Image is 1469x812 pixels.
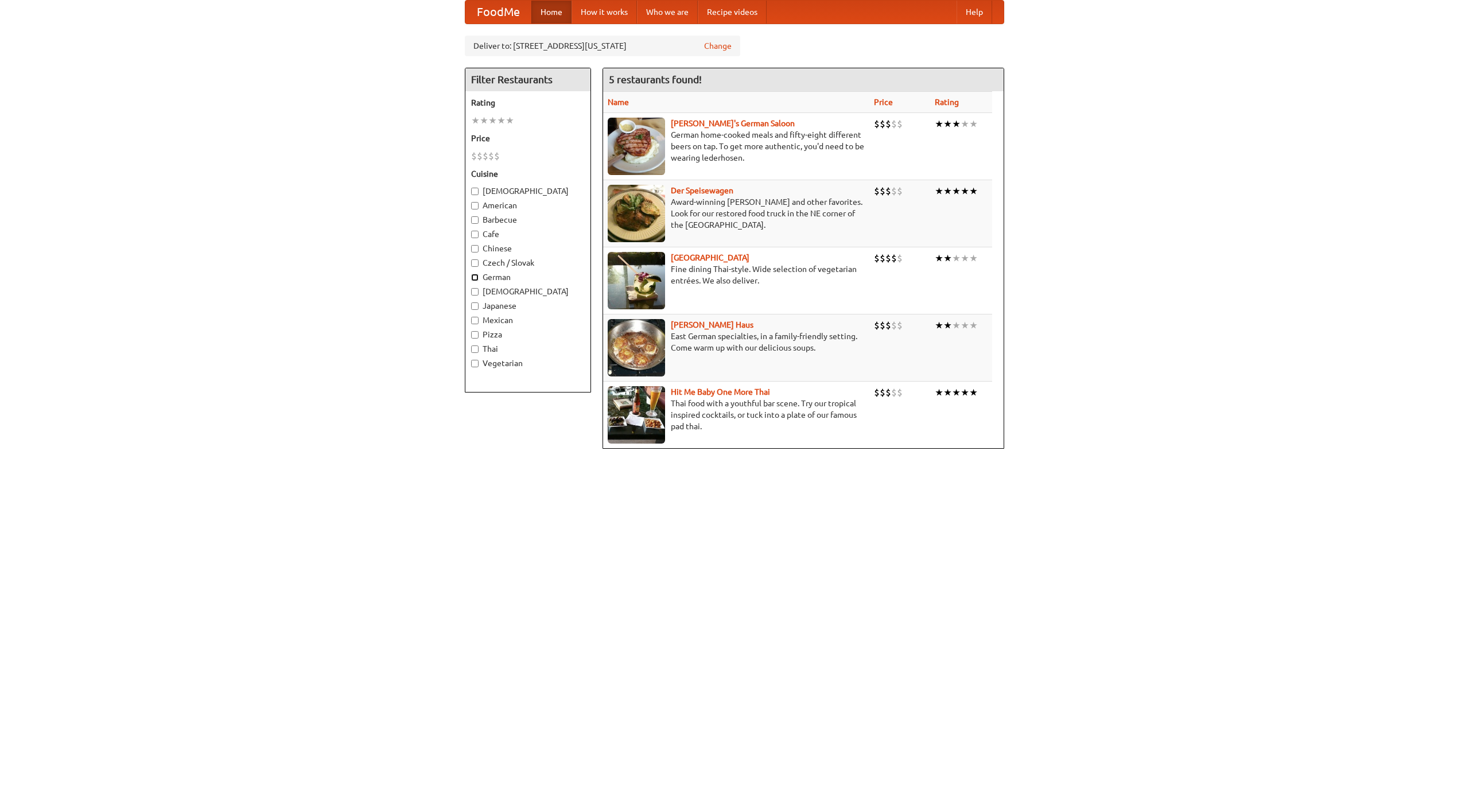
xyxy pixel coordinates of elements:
label: Barbecue [471,214,585,226]
a: [PERSON_NAME] Haus [671,320,753,329]
li: ★ [961,386,969,399]
li: $ [880,185,885,197]
li: ★ [943,319,952,332]
li: $ [880,386,885,399]
li: $ [471,150,477,162]
li: ★ [943,386,952,399]
li: $ [874,319,880,332]
label: Japanese [471,300,585,312]
li: $ [880,252,885,265]
li: $ [897,386,903,399]
label: Czech / Slovak [471,257,585,269]
li: ★ [480,114,488,127]
a: Name [608,98,629,107]
label: Pizza [471,329,585,340]
li: ★ [969,118,978,130]
a: Help [957,1,992,24]
a: Home [531,1,572,24]
img: babythai.jpg [608,386,665,444]
li: $ [891,185,897,197]
li: ★ [969,386,978,399]
input: Czech / Slovak [471,259,479,267]
li: $ [897,185,903,197]
li: ★ [961,252,969,265]
input: Mexican [471,317,479,324]
li: ★ [952,386,961,399]
li: $ [494,150,500,162]
input: Chinese [471,245,479,252]
li: $ [880,319,885,332]
input: Thai [471,345,479,353]
li: $ [874,185,880,197]
li: $ [874,386,880,399]
li: ★ [961,319,969,332]
li: $ [885,319,891,332]
label: Cafe [471,228,585,240]
p: Thai food with a youthful bar scene. Try our tropical inspired cocktails, or tuck into a plate of... [608,398,865,432]
input: [DEMOGRAPHIC_DATA] [471,188,479,195]
input: Pizza [471,331,479,339]
li: $ [891,252,897,265]
li: ★ [935,319,943,332]
li: $ [874,118,880,130]
li: ★ [952,319,961,332]
li: $ [891,319,897,332]
a: How it works [572,1,637,24]
img: speisewagen.jpg [608,185,665,242]
li: ★ [952,118,961,130]
p: East German specialties, in a family-friendly setting. Come warm up with our delicious soups. [608,331,865,353]
li: $ [885,185,891,197]
li: ★ [943,118,952,130]
a: [GEOGRAPHIC_DATA] [671,253,749,262]
a: Who we are [637,1,698,24]
ng-pluralize: 5 restaurants found! [609,74,702,85]
input: American [471,202,479,209]
a: Rating [935,98,959,107]
li: ★ [935,118,943,130]
li: ★ [935,185,943,197]
a: [PERSON_NAME]'s German Saloon [671,119,795,128]
li: $ [874,252,880,265]
li: ★ [497,114,506,127]
h5: Cuisine [471,168,585,180]
li: ★ [943,252,952,265]
input: Barbecue [471,216,479,224]
a: Hit Me Baby One More Thai [671,387,770,397]
li: ★ [952,252,961,265]
input: [DEMOGRAPHIC_DATA] [471,288,479,296]
label: Thai [471,343,585,355]
a: Price [874,98,893,107]
a: FoodMe [465,1,531,24]
li: ★ [935,386,943,399]
label: Chinese [471,243,585,254]
div: Deliver to: [STREET_ADDRESS][US_STATE] [465,36,740,56]
li: ★ [969,319,978,332]
h5: Rating [471,97,585,108]
label: German [471,271,585,283]
a: Recipe videos [698,1,767,24]
li: $ [885,252,891,265]
li: ★ [952,185,961,197]
li: $ [885,386,891,399]
label: Mexican [471,314,585,326]
label: [DEMOGRAPHIC_DATA] [471,185,585,197]
li: $ [897,118,903,130]
input: German [471,274,479,281]
li: ★ [961,185,969,197]
p: German home-cooked meals and fifty-eight different beers on tap. To get more authentic, you'd nee... [608,129,865,164]
li: $ [880,118,885,130]
img: kohlhaus.jpg [608,319,665,376]
li: ★ [969,185,978,197]
li: $ [477,150,483,162]
img: satay.jpg [608,252,665,309]
a: Change [704,40,732,52]
li: $ [897,252,903,265]
li: $ [885,118,891,130]
label: American [471,200,585,211]
input: Vegetarian [471,360,479,367]
a: Der Speisewagen [671,186,733,195]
